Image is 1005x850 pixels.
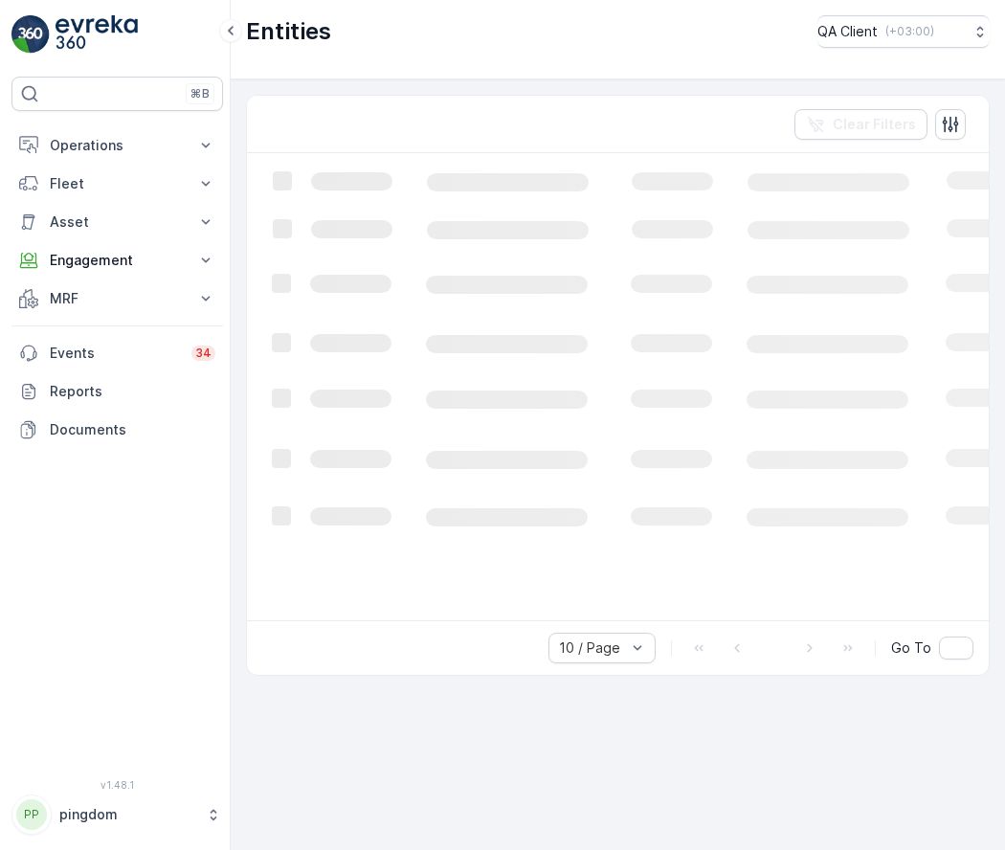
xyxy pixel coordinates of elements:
p: Operations [50,136,185,155]
p: Entities [246,16,331,47]
button: PPpingdom [11,794,223,835]
p: Events [50,344,180,363]
a: Events34 [11,334,223,372]
p: 34 [195,346,212,361]
p: ⌘B [190,86,210,101]
button: MRF [11,280,223,318]
p: QA Client [817,22,878,41]
img: logo_light-DOdMpM7g.png [56,15,138,54]
button: Engagement [11,241,223,280]
p: pingdom [59,805,196,824]
img: logo [11,15,50,54]
p: Fleet [50,174,185,193]
button: QA Client(+03:00) [817,15,990,48]
p: MRF [50,289,185,308]
a: Documents [11,411,223,449]
button: Operations [11,126,223,165]
button: Asset [11,203,223,241]
p: ( +03:00 ) [885,24,934,39]
p: Reports [50,382,215,401]
p: Asset [50,212,185,232]
p: Clear Filters [833,115,916,134]
span: v 1.48.1 [11,779,223,791]
div: PP [16,799,47,830]
p: Documents [50,420,215,439]
button: Clear Filters [794,109,927,140]
span: Go To [891,638,931,658]
button: Fleet [11,165,223,203]
a: Reports [11,372,223,411]
p: Engagement [50,251,185,270]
